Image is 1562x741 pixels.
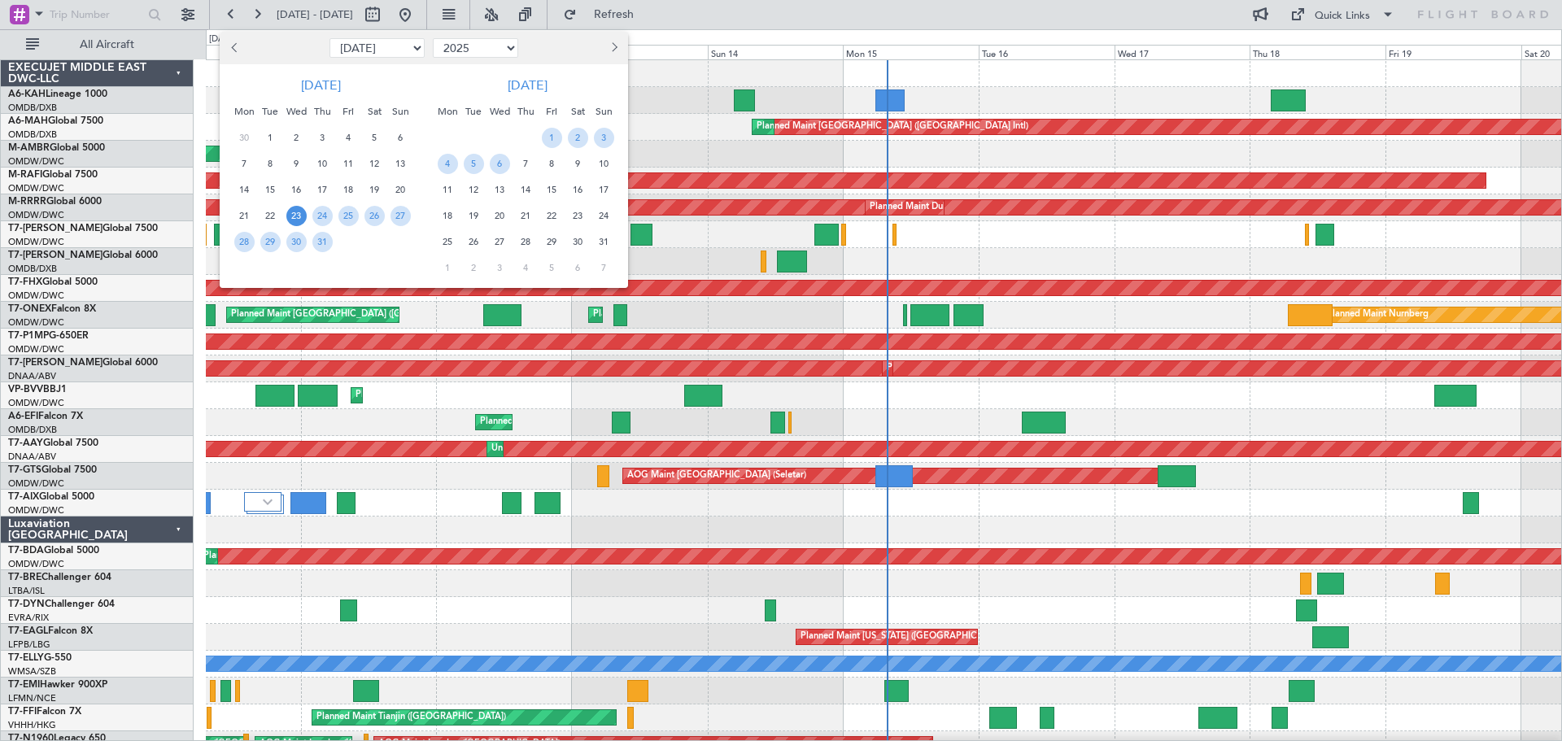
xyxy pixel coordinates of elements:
div: 30-8-2025 [565,229,591,255]
div: 1-9-2025 [434,255,460,281]
span: 3 [594,128,614,148]
div: 28-7-2025 [231,229,257,255]
span: 24 [594,206,614,226]
span: 3 [490,258,510,278]
span: 22 [260,206,281,226]
span: 5 [464,154,484,174]
span: 5 [542,258,562,278]
span: 2 [286,128,307,148]
div: Thu [309,98,335,124]
div: Tue [460,98,486,124]
div: 30-6-2025 [231,124,257,150]
span: 6 [568,258,588,278]
span: 30 [568,232,588,252]
span: 20 [490,206,510,226]
div: 4-8-2025 [434,150,460,177]
div: 1-7-2025 [257,124,283,150]
div: 16-7-2025 [283,177,309,203]
div: 5-7-2025 [361,124,387,150]
div: 17-8-2025 [591,177,617,203]
div: 3-9-2025 [486,255,513,281]
span: 25 [338,206,359,226]
span: 26 [364,206,385,226]
div: 29-8-2025 [539,229,565,255]
div: 15-8-2025 [539,177,565,203]
span: 18 [438,206,458,226]
div: 29-7-2025 [257,229,283,255]
span: 13 [490,180,510,200]
span: 24 [312,206,333,226]
div: Sat [361,98,387,124]
span: 4 [516,258,536,278]
span: 1 [438,258,458,278]
div: 1-8-2025 [539,124,565,150]
span: 25 [438,232,458,252]
div: 20-8-2025 [486,203,513,229]
div: 10-8-2025 [591,150,617,177]
div: 6-8-2025 [486,150,513,177]
div: 31-8-2025 [591,229,617,255]
span: 28 [516,232,536,252]
div: 27-8-2025 [486,229,513,255]
div: 20-7-2025 [387,177,413,203]
span: 2 [568,128,588,148]
div: 30-7-2025 [283,229,309,255]
select: Select year [433,38,518,58]
div: 19-8-2025 [460,203,486,229]
span: 10 [312,154,333,174]
div: 5-9-2025 [539,255,565,281]
div: 3-7-2025 [309,124,335,150]
span: 19 [364,180,385,200]
span: 29 [542,232,562,252]
div: 2-9-2025 [460,255,486,281]
span: 29 [260,232,281,252]
div: 22-8-2025 [539,203,565,229]
div: 2-8-2025 [565,124,591,150]
div: 21-8-2025 [513,203,539,229]
span: 12 [364,154,385,174]
select: Select month [329,38,425,58]
span: 3 [312,128,333,148]
div: 19-7-2025 [361,177,387,203]
span: 8 [542,154,562,174]
div: 3-8-2025 [591,124,617,150]
span: 23 [286,206,307,226]
span: 7 [594,258,614,278]
span: 7 [234,154,255,174]
span: 31 [594,232,614,252]
div: Wed [486,98,513,124]
span: 13 [390,154,411,174]
div: 25-8-2025 [434,229,460,255]
div: 9-8-2025 [565,150,591,177]
div: 13-7-2025 [387,150,413,177]
div: 26-7-2025 [361,203,387,229]
div: 25-7-2025 [335,203,361,229]
span: 23 [568,206,588,226]
span: 30 [286,232,307,252]
span: 14 [516,180,536,200]
span: 10 [594,154,614,174]
div: 14-8-2025 [513,177,539,203]
span: 11 [338,154,359,174]
div: Sun [387,98,413,124]
div: 4-9-2025 [513,255,539,281]
span: 16 [568,180,588,200]
span: 11 [438,180,458,200]
div: Tue [257,98,283,124]
span: 6 [390,128,411,148]
span: 4 [338,128,359,148]
div: Fri [539,98,565,124]
div: Fri [335,98,361,124]
span: 4 [438,154,458,174]
div: 7-8-2025 [513,150,539,177]
span: 28 [234,232,255,252]
span: 14 [234,180,255,200]
div: 11-7-2025 [335,150,361,177]
span: 30 [234,128,255,148]
div: 9-7-2025 [283,150,309,177]
span: 1 [260,128,281,148]
span: 21 [234,206,255,226]
div: Sun [591,98,617,124]
div: 18-7-2025 [335,177,361,203]
span: 9 [286,154,307,174]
